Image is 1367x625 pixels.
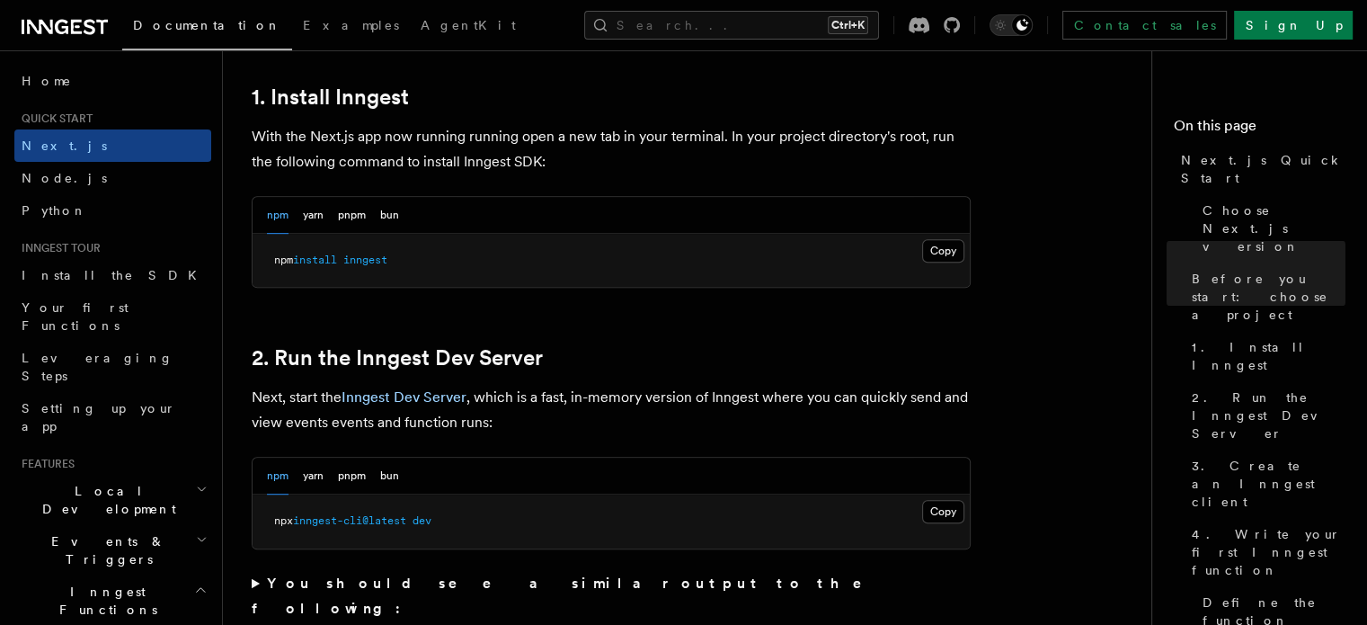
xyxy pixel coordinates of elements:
[22,171,107,185] span: Node.js
[1192,338,1345,374] span: 1. Install Inngest
[1174,115,1345,144] h4: On this page
[303,458,324,495] button: yarn
[338,458,366,495] button: pnpm
[14,129,211,162] a: Next.js
[922,239,964,263] button: Copy
[1192,457,1345,511] span: 3. Create an Inngest client
[338,197,366,234] button: pnpm
[267,458,288,495] button: npm
[584,11,879,40] button: Search...Ctrl+K
[292,5,410,49] a: Examples
[1174,144,1345,194] a: Next.js Quick Start
[252,85,409,110] a: 1. Install Inngest
[22,300,129,333] span: Your first Functions
[410,5,527,49] a: AgentKit
[343,254,387,266] span: inngest
[14,342,211,392] a: Leveraging Steps
[1185,263,1345,331] a: Before you start: choose a project
[380,458,399,495] button: bun
[252,571,971,621] summary: You should see a similar output to the following:
[293,514,406,527] span: inngest-cli@latest
[413,514,431,527] span: dev
[14,457,75,471] span: Features
[14,112,93,126] span: Quick start
[380,197,399,234] button: bun
[14,241,101,255] span: Inngest tour
[14,532,196,568] span: Events & Triggers
[122,5,292,50] a: Documentation
[22,268,208,282] span: Install the SDK
[22,72,72,90] span: Home
[267,197,288,234] button: npm
[293,254,337,266] span: install
[1195,194,1345,263] a: Choose Next.js version
[828,16,868,34] kbd: Ctrl+K
[342,388,466,406] a: Inngest Dev Server
[922,500,964,523] button: Copy
[252,385,971,435] p: Next, start the , which is a fast, in-memory version of Inngest where you can quickly send and vi...
[22,351,173,383] span: Leveraging Steps
[14,162,211,194] a: Node.js
[14,65,211,97] a: Home
[1192,525,1345,579] span: 4. Write your first Inngest function
[303,197,324,234] button: yarn
[252,345,543,371] a: 2. Run the Inngest Dev Server
[14,259,211,291] a: Install the SDK
[14,482,196,518] span: Local Development
[22,203,87,218] span: Python
[22,138,107,153] span: Next.js
[14,475,211,525] button: Local Development
[1185,381,1345,450] a: 2. Run the Inngest Dev Server
[14,583,194,619] span: Inngest Functions
[1181,151,1345,187] span: Next.js Quick Start
[252,124,971,174] p: With the Next.js app now running running open a new tab in your terminal. In your project directo...
[1185,331,1345,381] a: 1. Install Inngest
[1185,450,1345,518] a: 3. Create an Inngest client
[303,18,399,32] span: Examples
[14,291,211,342] a: Your first Functions
[14,392,211,442] a: Setting up your app
[14,194,211,227] a: Python
[1185,518,1345,586] a: 4. Write your first Inngest function
[990,14,1033,36] button: Toggle dark mode
[22,401,176,433] span: Setting up your app
[274,514,293,527] span: npx
[1192,388,1345,442] span: 2. Run the Inngest Dev Server
[1203,201,1345,255] span: Choose Next.js version
[1192,270,1345,324] span: Before you start: choose a project
[1062,11,1227,40] a: Contact sales
[1234,11,1353,40] a: Sign Up
[133,18,281,32] span: Documentation
[421,18,516,32] span: AgentKit
[252,575,887,617] strong: You should see a similar output to the following:
[14,525,211,576] button: Events & Triggers
[274,254,293,266] span: npm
